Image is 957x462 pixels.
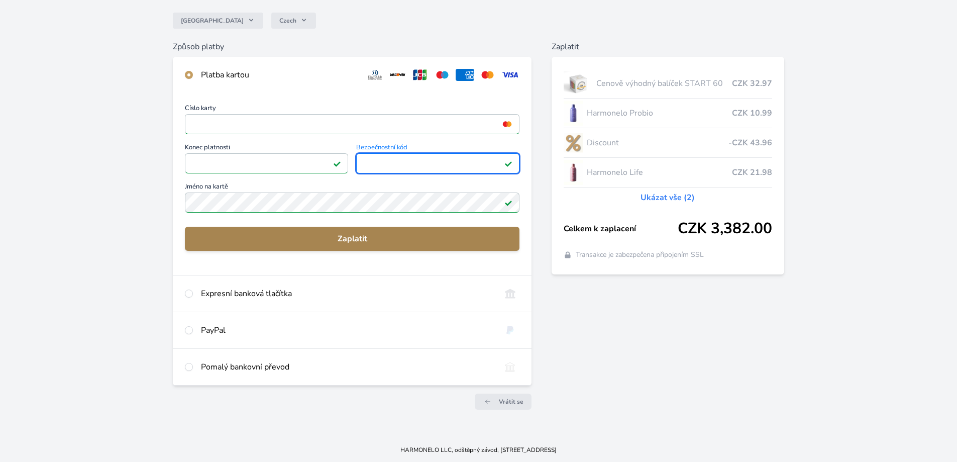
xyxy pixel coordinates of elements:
[587,137,728,149] span: Discount
[499,398,523,406] span: Vrátit se
[564,101,583,126] img: CLEAN_PROBIO_se_stinem_x-lo.jpg
[501,69,519,81] img: visa.svg
[189,156,344,170] iframe: Iframe pro datum vypršení platnosti
[456,69,474,81] img: amex.svg
[501,361,519,373] img: bankTransfer_IBAN.svg
[501,324,519,336] img: paypal.svg
[201,288,493,300] div: Expresní banková tlačítka
[271,13,316,29] button: Czech
[361,156,515,170] iframe: Iframe pro bezpečnostní kód
[504,159,512,167] img: Platné pole
[173,41,531,53] h6: Způsob platby
[279,17,296,25] span: Czech
[185,144,348,153] span: Konec platnosti
[587,107,732,119] span: Harmonelo Probio
[185,105,519,114] span: Číslo karty
[564,71,592,96] img: start.jpg
[173,13,263,29] button: [GEOGRAPHIC_DATA]
[732,166,772,178] span: CZK 21.98
[201,69,358,81] div: Platba kartou
[596,77,732,89] span: Cenově výhodný balíček START 60
[501,288,519,300] img: onlineBanking_CZ.svg
[504,199,512,207] img: Platné pole
[478,69,497,81] img: mc.svg
[732,77,772,89] span: CZK 32.97
[356,144,519,153] span: Bezpečnostní kód
[366,69,384,81] img: diners.svg
[552,41,784,53] h6: Zaplatit
[564,223,678,235] span: Celkem k zaplacení
[587,166,732,178] span: Harmonelo Life
[576,250,704,260] span: Transakce je zabezpečena připojením SSL
[728,137,772,149] span: -CZK 43.96
[564,160,583,185] img: CLEAN_LIFE_se_stinem_x-lo.jpg
[189,117,515,131] iframe: Iframe pro číslo karty
[201,361,493,373] div: Pomalý bankovní převod
[185,183,519,193] span: Jméno na kartě
[388,69,407,81] img: discover.svg
[500,120,514,129] img: mc
[475,394,531,410] a: Vrátit se
[564,130,583,155] img: discount-lo.png
[678,220,772,238] span: CZK 3,382.00
[193,233,511,245] span: Zaplatit
[411,69,430,81] img: jcb.svg
[201,324,493,336] div: PayPal
[732,107,772,119] span: CZK 10.99
[181,17,244,25] span: [GEOGRAPHIC_DATA]
[433,69,452,81] img: maestro.svg
[185,193,519,213] input: Jméno na kartěPlatné pole
[641,192,695,204] a: Ukázat vše (2)
[185,227,519,251] button: Zaplatit
[333,159,341,167] img: Platné pole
